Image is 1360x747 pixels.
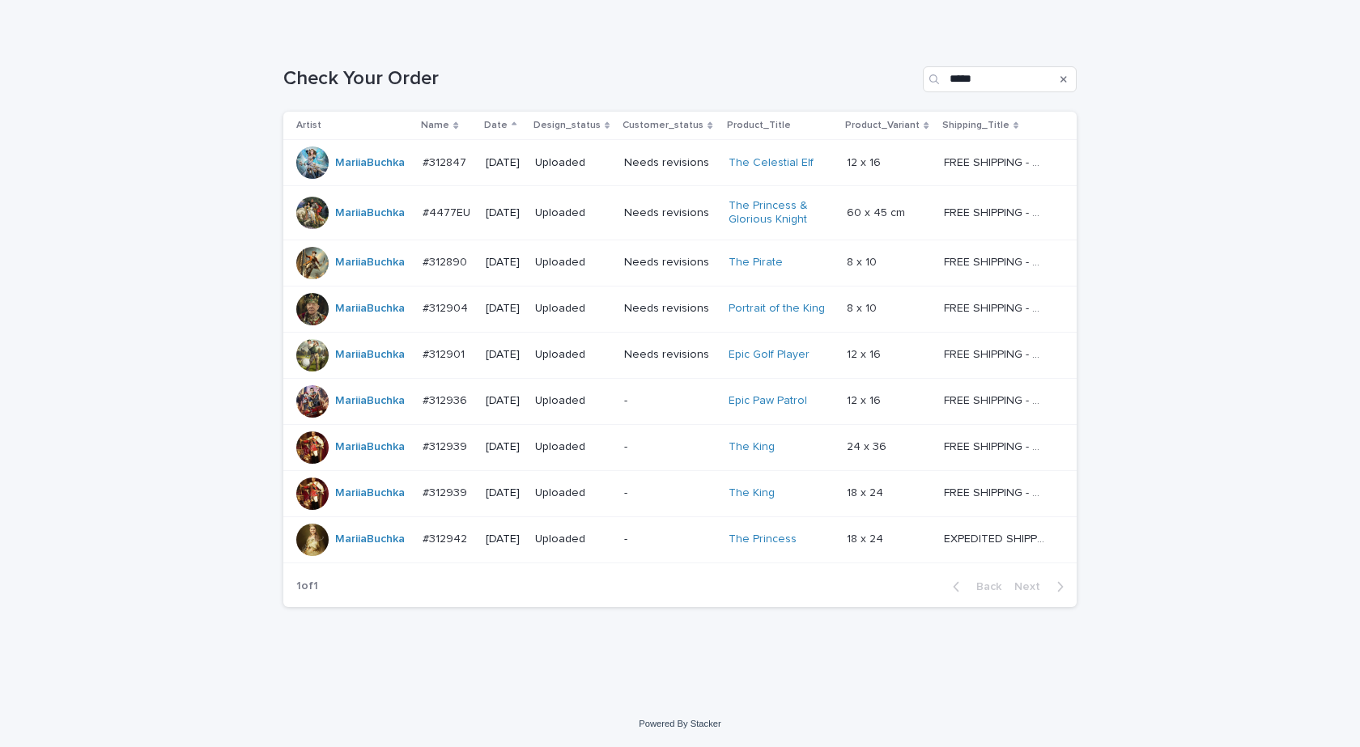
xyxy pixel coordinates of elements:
[335,440,405,454] a: MariiaBuchka
[727,117,791,134] p: Product_Title
[283,332,1077,378] tr: MariiaBuchka #312901#312901 [DATE]UploadedNeeds revisionsEpic Golf Player 12 x 1612 x 16 FREE SHI...
[624,486,715,500] p: -
[283,567,331,606] p: 1 of 1
[729,199,830,227] a: The Princess & Glorious Knight
[624,394,715,408] p: -
[847,345,884,362] p: 12 x 16
[1014,581,1050,592] span: Next
[283,470,1077,516] tr: MariiaBuchka #312939#312939 [DATE]Uploaded-The King 18 x 2418 x 24 FREE SHIPPING - preview in 1-2...
[729,486,775,500] a: The King
[624,302,715,316] p: Needs revisions
[486,440,521,454] p: [DATE]
[847,483,886,500] p: 18 x 24
[335,394,405,408] a: MariiaBuchka
[944,437,1048,454] p: FREE SHIPPING - preview in 1-2 business days, after your approval delivery will take 5-10 b.d.
[624,533,715,546] p: -
[624,256,715,270] p: Needs revisions
[484,117,508,134] p: Date
[535,256,612,270] p: Uploaded
[535,206,612,220] p: Uploaded
[535,440,612,454] p: Uploaded
[423,529,470,546] p: #312942
[847,391,884,408] p: 12 x 16
[283,67,916,91] h1: Check Your Order
[335,206,405,220] a: MariiaBuchka
[283,286,1077,332] tr: MariiaBuchka #312904#312904 [DATE]UploadedNeeds revisionsPortrait of the King 8 x 108 x 10 FREE S...
[847,437,890,454] p: 24 x 36
[944,203,1048,220] p: FREE SHIPPING - preview in 1-2 business days, after your approval delivery will take up to 10 bus...
[283,240,1077,286] tr: MariiaBuchka #312890#312890 [DATE]UploadedNeeds revisionsThe Pirate 8 x 108 x 10 FREE SHIPPING - ...
[923,66,1077,92] input: Search
[486,348,521,362] p: [DATE]
[729,440,775,454] a: The King
[423,483,470,500] p: #312939
[944,253,1048,270] p: FREE SHIPPING - preview in 1-2 business days, after your approval delivery will take 5-10 b.d.
[335,348,405,362] a: MariiaBuchka
[486,486,521,500] p: [DATE]
[296,117,321,134] p: Artist
[423,253,470,270] p: #312890
[847,299,880,316] p: 8 x 10
[423,437,470,454] p: #312939
[944,391,1048,408] p: FREE SHIPPING - preview in 1-2 business days, after your approval delivery will take 5-10 b.d.
[335,533,405,546] a: MariiaBuchka
[847,203,908,220] p: 60 x 45 cm
[283,516,1077,562] tr: MariiaBuchka #312942#312942 [DATE]Uploaded-The Princess 18 x 2418 x 24 EXPEDITED SHIPPING - previ...
[283,140,1077,186] tr: MariiaBuchka #312847#312847 [DATE]UploadedNeeds revisionsThe Celestial Elf 12 x 1612 x 16 FREE SH...
[486,206,521,220] p: [DATE]
[335,486,405,500] a: MariiaBuchka
[486,394,521,408] p: [DATE]
[533,117,601,134] p: Design_status
[283,424,1077,470] tr: MariiaBuchka #312939#312939 [DATE]Uploaded-The King 24 x 3624 x 36 FREE SHIPPING - preview in 1-2...
[535,394,612,408] p: Uploaded
[283,186,1077,240] tr: MariiaBuchka #4477EU#4477EU [DATE]UploadedNeeds revisionsThe Princess & Glorious Knight 60 x 45 c...
[486,156,521,170] p: [DATE]
[486,256,521,270] p: [DATE]
[624,206,715,220] p: Needs revisions
[729,256,783,270] a: The Pirate
[535,156,612,170] p: Uploaded
[729,302,825,316] a: Portrait of the King
[729,394,807,408] a: Epic Paw Patrol
[729,348,810,362] a: Epic Golf Player
[847,529,886,546] p: 18 x 24
[847,253,880,270] p: 8 x 10
[335,302,405,316] a: MariiaBuchka
[423,391,470,408] p: #312936
[421,117,449,134] p: Name
[845,117,920,134] p: Product_Variant
[535,302,612,316] p: Uploaded
[944,345,1048,362] p: FREE SHIPPING - preview in 1-2 business days, after your approval delivery will take 5-10 b.d.
[535,348,612,362] p: Uploaded
[729,533,797,546] a: The Princess
[944,483,1048,500] p: FREE SHIPPING - preview in 1-2 business days, after your approval delivery will take 5-10 b.d.
[423,345,468,362] p: #312901
[729,156,814,170] a: The Celestial Elf
[944,153,1048,170] p: FREE SHIPPING - preview in 1-2 business days, after your approval delivery will take 5-10 b.d.
[944,529,1048,546] p: EXPEDITED SHIPPING - preview in 1 business day; delivery up to 5 business days after your approval.
[1008,579,1077,594] button: Next
[967,581,1001,592] span: Back
[486,533,521,546] p: [DATE]
[942,117,1009,134] p: Shipping_Title
[335,156,405,170] a: MariiaBuchka
[624,348,715,362] p: Needs revisions
[486,302,521,316] p: [DATE]
[624,440,715,454] p: -
[639,719,720,728] a: Powered By Stacker
[423,153,470,170] p: #312847
[423,203,474,220] p: #4477EU
[944,299,1048,316] p: FREE SHIPPING - preview in 1-2 business days, after your approval delivery will take 5-10 b.d.
[535,533,612,546] p: Uploaded
[423,299,471,316] p: #312904
[847,153,884,170] p: 12 x 16
[283,378,1077,424] tr: MariiaBuchka #312936#312936 [DATE]Uploaded-Epic Paw Patrol 12 x 1612 x 16 FREE SHIPPING - preview...
[624,156,715,170] p: Needs revisions
[940,579,1008,594] button: Back
[335,256,405,270] a: MariiaBuchka
[623,117,703,134] p: Customer_status
[535,486,612,500] p: Uploaded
